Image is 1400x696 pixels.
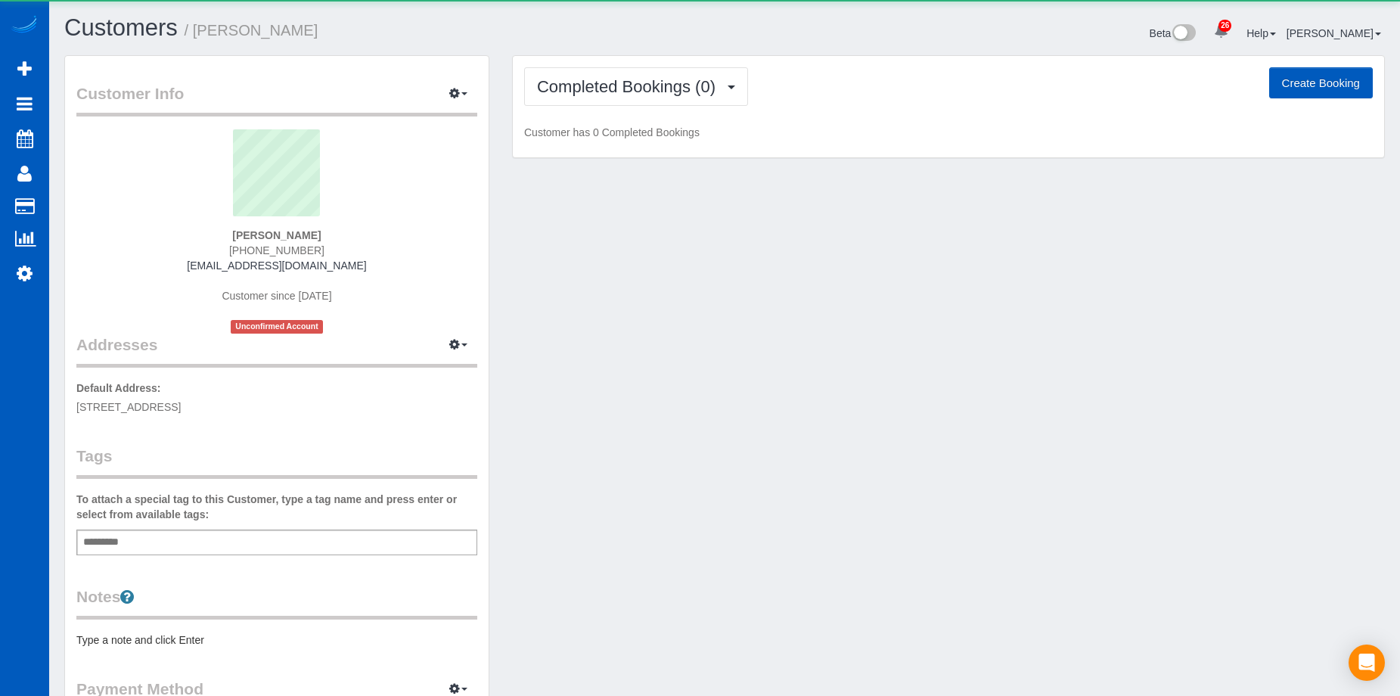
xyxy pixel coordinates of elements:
[1246,27,1276,39] a: Help
[76,82,477,117] legend: Customer Info
[76,492,477,522] label: To attach a special tag to this Customer, type a tag name and press enter or select from availabl...
[537,77,723,96] span: Completed Bookings (0)
[229,244,324,256] span: [PHONE_NUMBER]
[232,229,321,241] strong: [PERSON_NAME]
[1150,27,1197,39] a: Beta
[76,401,181,413] span: [STREET_ADDRESS]
[1287,27,1381,39] a: [PERSON_NAME]
[231,320,323,333] span: Unconfirmed Account
[76,586,477,620] legend: Notes
[76,632,477,648] pre: Type a note and click Enter
[187,259,366,272] a: [EMAIL_ADDRESS][DOMAIN_NAME]
[185,22,318,39] small: / [PERSON_NAME]
[524,67,748,106] button: Completed Bookings (0)
[9,15,39,36] img: Automaid Logo
[76,381,161,396] label: Default Address:
[64,14,178,41] a: Customers
[1349,645,1385,681] div: Open Intercom Messenger
[524,125,1373,140] p: Customer has 0 Completed Bookings
[1218,20,1231,32] span: 26
[222,290,331,302] span: Customer since [DATE]
[1269,67,1373,99] button: Create Booking
[1206,15,1236,48] a: 26
[76,445,477,479] legend: Tags
[1171,24,1196,44] img: New interface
